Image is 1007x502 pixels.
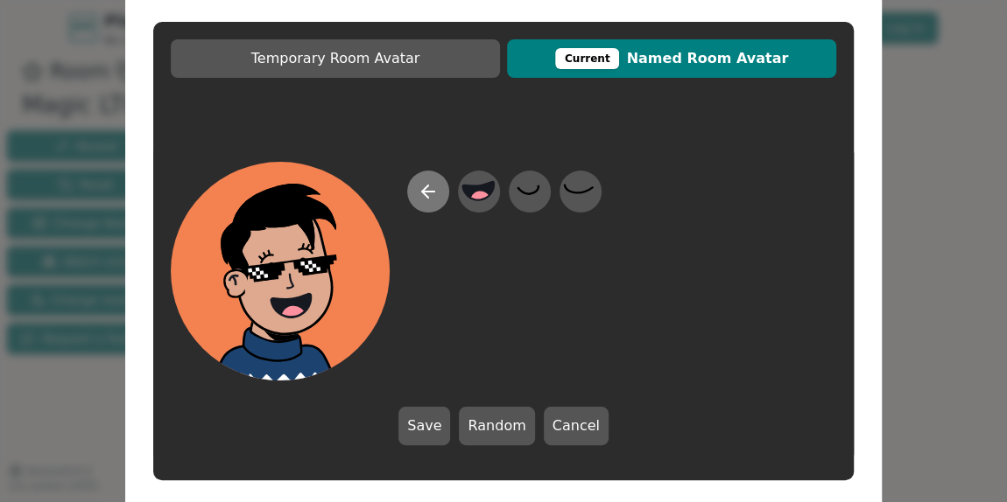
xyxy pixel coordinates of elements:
span: Named Room Avatar [516,48,827,69]
button: Temporary Room Avatar [171,39,500,78]
div: This avatar will be displayed in dedicated rooms [555,48,620,69]
button: Random [459,407,534,445]
button: Save [398,407,450,445]
button: CurrentNamed Room Avatar [507,39,836,78]
button: Cancel [544,407,609,445]
span: Temporary Room Avatar [180,48,491,69]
